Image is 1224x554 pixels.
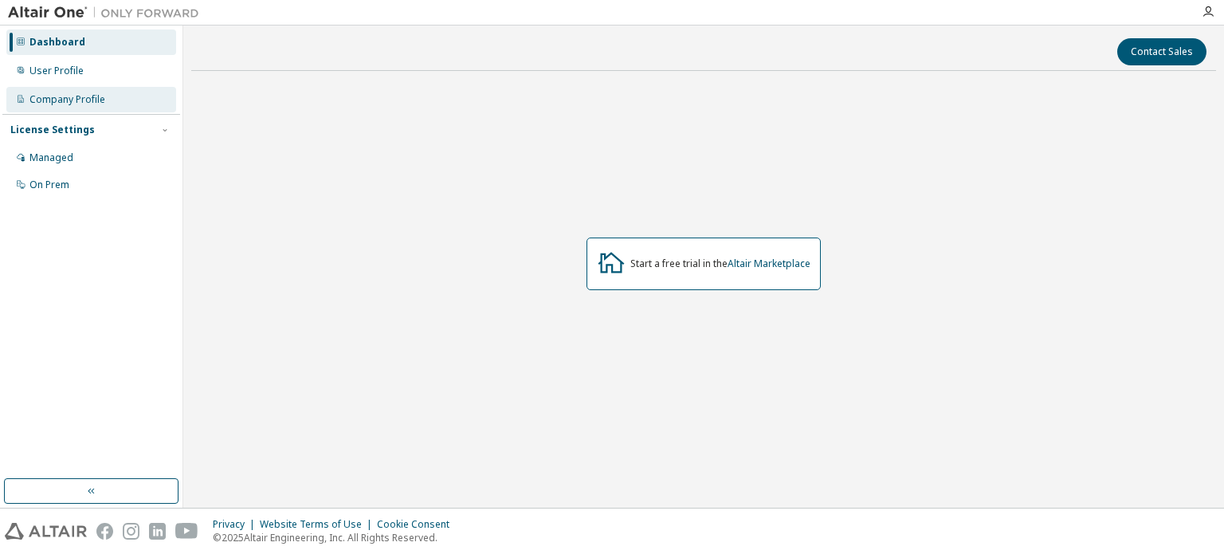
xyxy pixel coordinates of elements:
a: Altair Marketplace [728,257,810,270]
div: On Prem [29,179,69,191]
div: Managed [29,151,73,164]
img: instagram.svg [123,523,139,540]
div: Website Terms of Use [260,518,377,531]
div: License Settings [10,124,95,136]
img: facebook.svg [96,523,113,540]
div: Start a free trial in the [630,257,810,270]
div: Dashboard [29,36,85,49]
img: youtube.svg [175,523,198,540]
img: linkedin.svg [149,523,166,540]
div: Company Profile [29,93,105,106]
div: Privacy [213,518,260,531]
div: User Profile [29,65,84,77]
button: Contact Sales [1117,38,1206,65]
p: © 2025 Altair Engineering, Inc. All Rights Reserved. [213,531,459,544]
div: Cookie Consent [377,518,459,531]
img: altair_logo.svg [5,523,87,540]
img: Altair One [8,5,207,21]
